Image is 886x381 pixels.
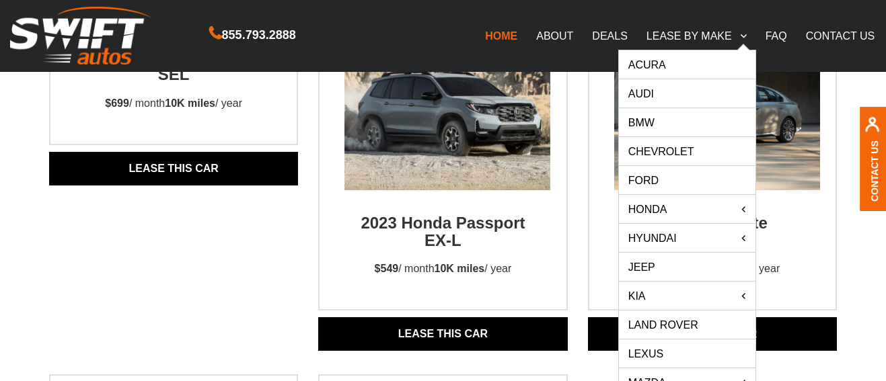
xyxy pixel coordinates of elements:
a: Acura [619,50,755,79]
a: Audi [619,79,755,108]
p: / month / year [363,249,524,289]
a: Ford [619,166,755,194]
a: DEALS [583,22,636,50]
h2: 2023 Kia Forte GT-Line [618,190,807,250]
a: CONTACT US [797,22,885,50]
a: BMW [619,108,755,136]
strong: $699 [105,97,129,109]
a: new2023 Kia ForteGT-Line$399/ month10k miles/ year [593,101,842,289]
a: ABOUT [527,22,583,50]
a: HONDA [619,195,755,223]
img: new, honda passport trailsport mmp [323,24,572,189]
a: Lease THIS CAR [49,152,298,185]
strong: 10K miles [435,263,485,274]
a: new2024 Hyundai Palisade SEL$699/ month10K miles/ year [54,24,293,124]
a: KIA [619,282,755,310]
a: Land Rover [619,310,755,339]
p: / month / year [93,84,254,124]
a: new2023 Honda Passport EX-L$549/ month10K miles/ year [323,101,572,289]
img: new, gt line [593,24,842,189]
a: Chevrolet [619,137,755,165]
strong: 10K miles [165,97,215,109]
a: 855.793.2888 [209,30,296,41]
a: FAQ [756,22,797,50]
a: Jeep [619,253,755,281]
a: Contact Us [869,140,880,202]
a: HOME [476,22,527,50]
a: Lease THIS CAR [318,317,567,351]
a: Hyundai [619,224,755,252]
a: Lexus [619,339,755,368]
strong: $549 [375,263,399,274]
span: 855.793.2888 [222,26,296,45]
a: LEASE BY MAKE [637,22,756,50]
img: contact us, iconuser [864,116,880,140]
img: Swift Autos [10,7,151,65]
a: Lease THIS CAR [588,317,837,351]
h2: 2023 Honda Passport EX-L [348,190,538,250]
